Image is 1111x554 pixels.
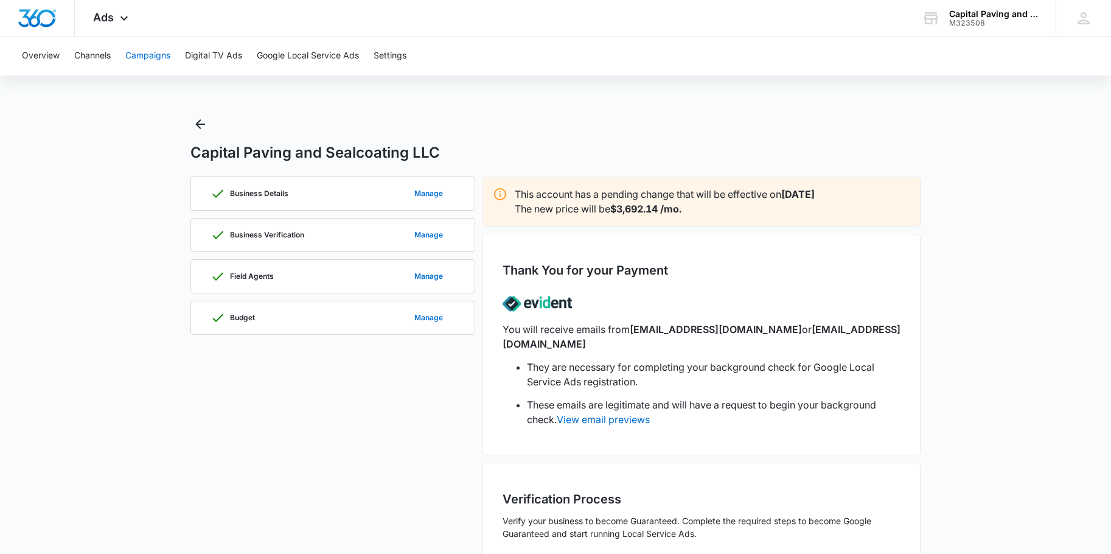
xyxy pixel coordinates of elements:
button: Campaigns [125,37,170,75]
button: Digital TV Ads [185,37,242,75]
p: Field Agents [230,273,274,280]
button: Overview [22,37,60,75]
button: Manage [402,262,455,291]
button: Channels [74,37,111,75]
div: account name [949,9,1038,19]
button: Manage [402,220,455,250]
span: Ads [93,11,114,24]
a: Business DetailsManage [190,177,475,211]
a: Field AgentsManage [190,259,475,293]
h2: Verification Process [503,490,900,508]
span: [EMAIL_ADDRESS][DOMAIN_NAME] [503,323,900,350]
span: [EMAIL_ADDRESS][DOMAIN_NAME] [630,323,802,335]
button: Settings [374,37,406,75]
button: Manage [402,179,455,208]
div: account id [949,19,1038,27]
p: Budget [230,314,255,321]
strong: $3,692.14 /mo. [610,203,681,215]
p: This account has a pending change that will be effective on [515,187,910,202]
a: View email previews [557,413,650,426]
li: These emails are legitimate and will have a request to begin your background check. [527,398,900,427]
h2: Thank You for your Payment [503,261,668,279]
button: Google Local Service Ads [257,37,359,75]
p: You will receive emails from or [503,322,900,351]
p: Verify your business to become Guaranteed. Complete the required steps to become Google Guarantee... [503,514,900,540]
a: BudgetManage [190,301,475,335]
p: The new price will be [515,202,681,216]
p: Business Details [230,190,288,197]
p: Business Verification [230,231,304,239]
a: Business VerificationManage [190,218,475,252]
h1: Capital Paving and Sealcoating LLC [190,144,440,162]
button: Manage [402,303,455,332]
img: lsa-evident [503,286,572,322]
button: Back [190,114,210,134]
strong: [DATE] [781,188,815,200]
li: They are necessary for completing your background check for Google Local Service Ads registration. [527,360,900,389]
